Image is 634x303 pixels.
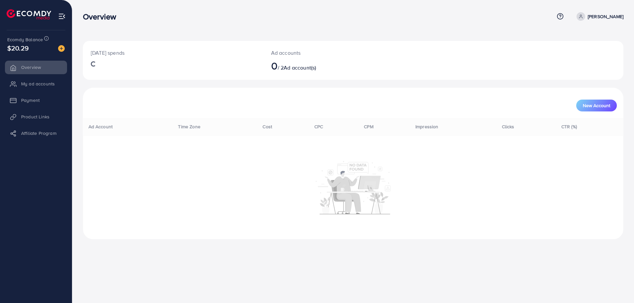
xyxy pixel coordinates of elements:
[91,49,255,57] p: [DATE] spends
[588,13,623,20] p: [PERSON_NAME]
[576,100,617,111] button: New Account
[7,43,29,53] span: $20.29
[58,45,65,52] img: image
[284,64,316,71] span: Ad account(s)
[83,12,122,21] h3: Overview
[583,103,610,108] span: New Account
[7,9,51,19] img: logo
[574,12,623,21] a: [PERSON_NAME]
[271,59,390,72] h2: / 2
[271,58,278,73] span: 0
[58,13,66,20] img: menu
[7,36,43,43] span: Ecomdy Balance
[271,49,390,57] p: Ad accounts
